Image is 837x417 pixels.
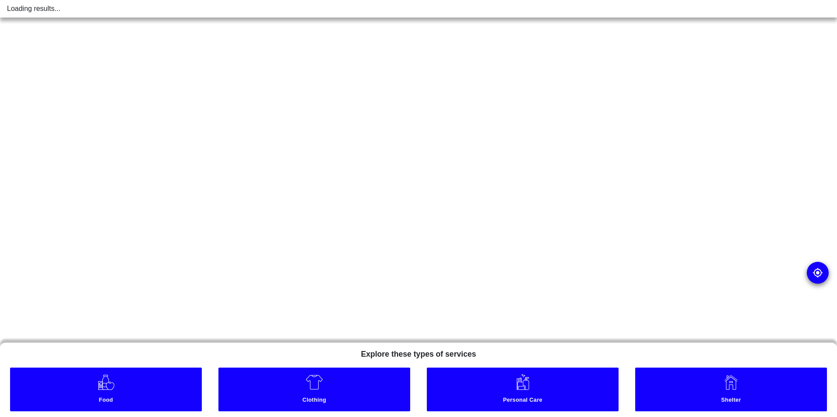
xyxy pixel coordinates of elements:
[218,368,410,411] a: Clothing
[637,396,824,406] small: Shelter
[635,368,827,411] a: Shelter
[354,343,483,362] h5: Explore these types of services
[306,373,323,391] img: Clothing
[429,396,616,406] small: Personal Care
[427,368,619,411] a: Personal Care
[722,373,740,391] img: Shelter
[221,396,408,406] small: Clothing
[7,3,830,14] div: Loading results...
[812,268,823,278] img: go to my location
[514,373,531,391] img: Personal Care
[10,368,202,411] a: Food
[97,373,115,391] img: Food
[12,396,199,406] small: Food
